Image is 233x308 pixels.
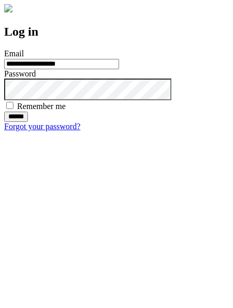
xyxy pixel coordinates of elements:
a: Forgot your password? [4,122,80,131]
img: logo-4e3dc11c47720685a147b03b5a06dd966a58ff35d612b21f08c02c0306f2b779.png [4,4,12,12]
h2: Log in [4,25,229,39]
label: Email [4,49,24,58]
label: Remember me [17,102,66,111]
label: Password [4,69,36,78]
